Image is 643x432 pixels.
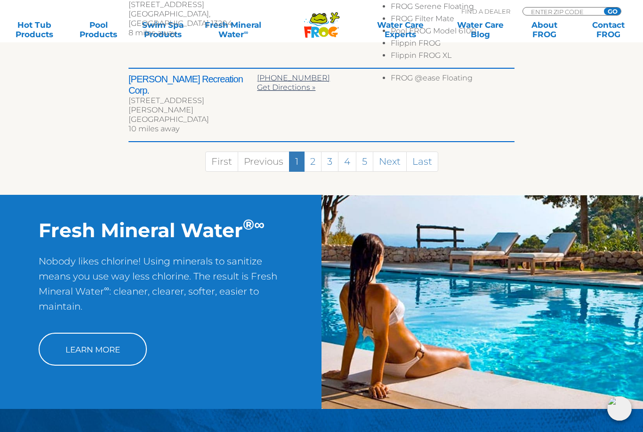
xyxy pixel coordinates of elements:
[73,20,123,39] a: PoolProducts
[356,152,373,172] a: 5
[238,152,289,172] a: Previous
[338,152,356,172] a: 4
[321,195,643,409] img: img-truth-about-salt-fpo
[391,2,514,14] li: FROG Serene Floating
[304,152,321,172] a: 2
[604,8,621,15] input: GO
[129,28,176,37] span: 8 miles away
[391,14,514,26] li: FROG Filter Mate
[39,218,283,242] h2: Fresh Mineral Water
[129,124,179,133] span: 10 miles away
[254,216,265,233] sup: ∞
[257,83,315,92] a: Get Directions »
[391,73,514,86] li: FROG @ease Floating
[129,115,257,124] div: [GEOGRAPHIC_DATA]
[257,73,330,82] a: [PHONE_NUMBER]
[406,152,438,172] a: Last
[530,8,594,16] input: Zip Code Form
[129,73,257,96] h2: [PERSON_NAME] Recreation Corp.
[391,39,514,51] li: Flippin FROG
[373,152,407,172] a: Next
[321,152,338,172] a: 3
[129,96,257,115] div: [STREET_ADDRESS][PERSON_NAME]
[607,396,632,421] img: openIcon
[9,20,59,39] a: Hot TubProducts
[104,284,109,293] sup: ∞
[520,20,570,39] a: AboutFROG
[289,152,305,172] a: 1
[243,216,254,233] sup: ®
[205,152,238,172] a: First
[584,20,634,39] a: ContactFROG
[129,9,257,28] div: [GEOGRAPHIC_DATA], [GEOGRAPHIC_DATA] 13204
[39,254,283,323] p: Nobody likes chlorine! Using minerals to sanitize means you use way less chlorine. The result is ...
[39,333,147,366] a: Learn More
[391,51,514,63] li: Flippin FROG XL
[391,26,514,39] li: Pool FROG Model 6100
